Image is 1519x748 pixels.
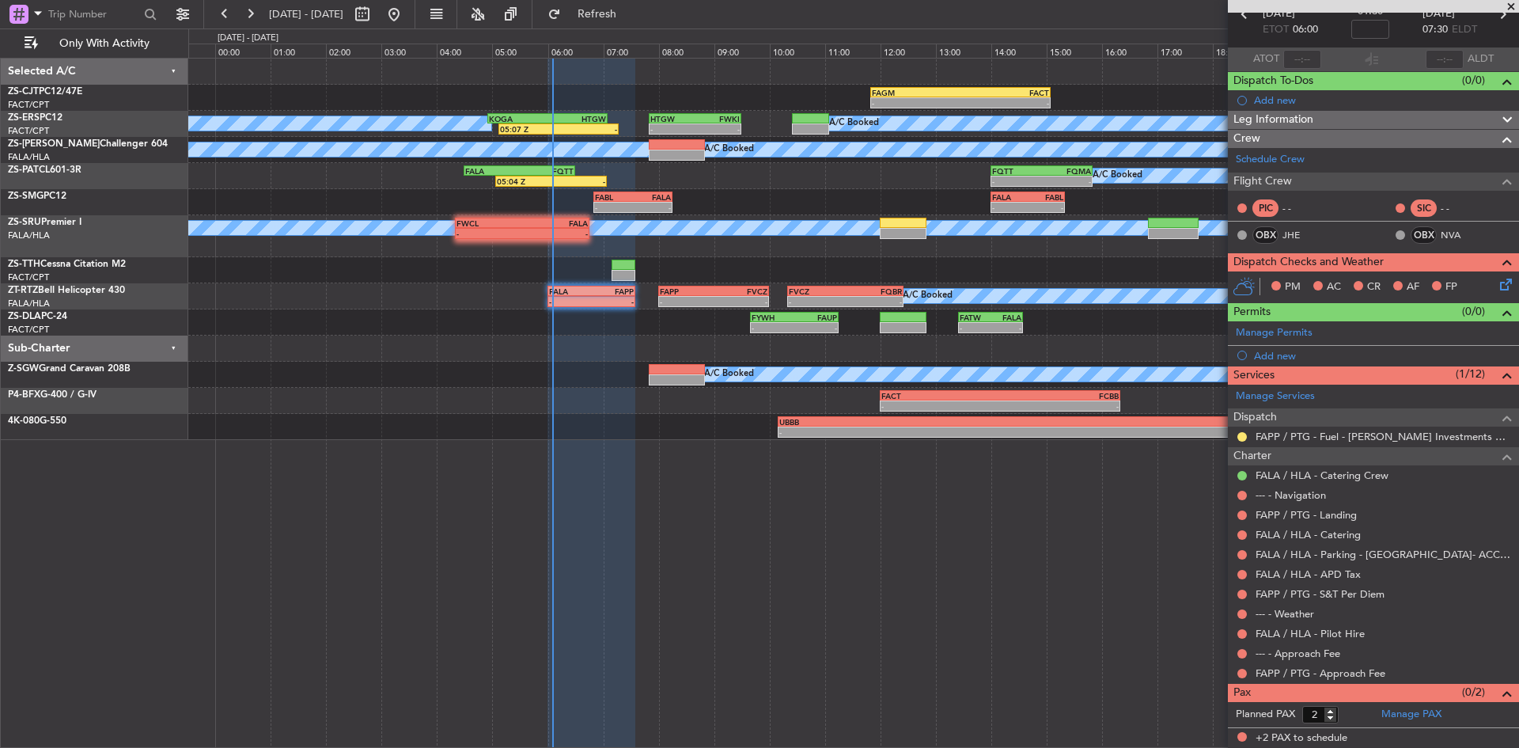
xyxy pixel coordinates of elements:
span: 06:00 [1293,22,1318,38]
span: Dispatch To-Dos [1233,72,1313,90]
div: 05:07 Z [500,124,559,134]
span: Dispatch Checks and Weather [1233,253,1384,271]
div: - [559,124,617,134]
a: FAPP / PTG - Landing [1256,508,1357,522]
div: - - [1282,201,1318,215]
div: 14:00 [991,44,1047,58]
a: FALA/HLA [8,151,50,163]
div: FQTT [992,166,1041,176]
div: Add new [1254,93,1511,107]
a: ZS-[PERSON_NAME]Challenger 604 [8,139,168,149]
div: Add new [1254,349,1511,363]
span: Pax [1233,684,1251,702]
div: - [549,297,592,306]
span: Crew [1233,130,1260,148]
div: 05:00 [492,44,547,58]
a: ZS-TTHCessna Citation M2 [8,260,126,269]
div: - [522,229,588,238]
div: OBX [1252,226,1278,244]
div: - [1000,401,1119,411]
span: ZS-ERS [8,113,40,123]
a: --- - Navigation [1256,488,1326,502]
span: ZS-[PERSON_NAME] [8,139,100,149]
div: 12:00 [881,44,936,58]
div: - [695,124,741,134]
span: ELDT [1452,22,1477,38]
div: - [752,323,794,332]
a: --- - Approach Fee [1256,647,1340,660]
a: ZS-PATCL601-3R [8,165,81,175]
span: AC [1327,279,1341,295]
div: HTGW [547,114,606,123]
span: ZS-DLA [8,312,41,321]
div: - [456,229,522,238]
div: - [650,124,695,134]
div: FVCZ [714,287,767,296]
a: ZT-RTZBell Helicopter 430 [8,286,125,295]
div: FALA [992,192,1028,202]
a: ZS-SRUPremier I [8,218,81,227]
div: 00:00 [215,44,271,58]
div: FWKI [695,114,741,123]
span: Flight Crew [1233,173,1292,191]
div: FATW [960,313,991,322]
div: FABL [1028,192,1063,202]
span: ALDT [1468,51,1494,67]
div: A/C Booked [903,284,953,308]
div: - [789,297,845,306]
div: PIC [1252,199,1278,217]
div: FACT [960,88,1049,97]
span: 4K-080 [8,416,40,426]
div: FAPP [591,287,634,296]
span: Charter [1233,447,1271,465]
div: - [714,297,767,306]
div: HTGW [650,114,695,123]
div: - [591,297,634,306]
div: - [872,98,960,108]
div: OBX [1411,226,1437,244]
a: FALA / HLA - Parking - [GEOGRAPHIC_DATA]- ACC # 1800 [1256,548,1511,561]
a: ZS-SMGPC12 [8,192,66,201]
span: Only With Activity [41,38,167,49]
div: FALA [465,166,519,176]
span: PM [1285,279,1301,295]
span: Z-SGW [8,364,39,374]
button: Only With Activity [17,31,172,56]
div: 18:00 [1213,44,1268,58]
div: FALA [991,313,1021,322]
span: ZS-CJT [8,87,39,97]
span: [DATE] [1263,6,1295,22]
a: FALA/HLA [8,230,50,241]
div: - [991,323,1021,332]
div: SIC [1411,199,1437,217]
div: FWCL [456,218,522,228]
div: FQTT [520,166,574,176]
div: - [779,427,1064,437]
div: FABL [595,192,633,202]
span: ZS-SRU [8,218,41,227]
span: Leg Information [1233,111,1313,129]
span: CR [1367,279,1381,295]
div: 15:00 [1047,44,1102,58]
div: - [633,203,671,212]
div: FALA [549,287,592,296]
a: FAPP / PTG - S&T Per Diem [1256,587,1385,601]
div: [DATE] - [DATE] [218,32,278,45]
a: ZS-CJTPC12/47E [8,87,82,97]
a: FACT/CPT [8,125,49,137]
div: A/C Booked [1093,164,1142,188]
label: Planned PAX [1236,707,1295,723]
a: FALA / HLA - Catering Crew [1256,469,1388,482]
a: FALA / HLA - Pilot Hire [1256,627,1365,640]
div: FACT [1065,417,1350,427]
a: FALA / HLA - APD Tax [1256,568,1361,581]
span: 07:30 [1422,22,1448,38]
span: [DATE] - [DATE] [269,7,343,21]
a: FACT/CPT [8,99,49,111]
span: ZS-TTH [8,260,40,269]
div: - [660,297,714,306]
a: FALA / HLA - Catering [1256,528,1361,541]
span: (0/2) [1462,684,1485,701]
div: - [551,177,604,186]
div: FYWH [752,313,794,322]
